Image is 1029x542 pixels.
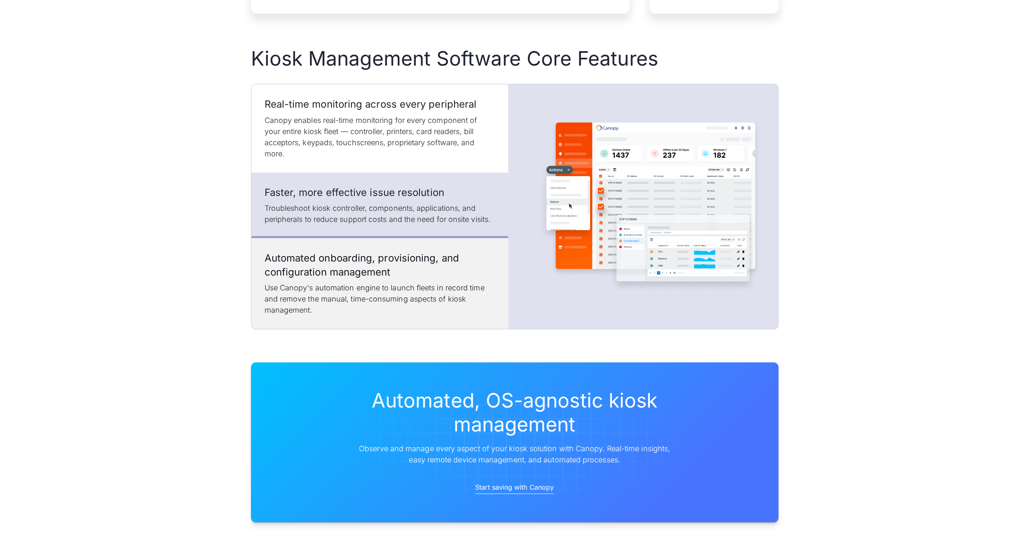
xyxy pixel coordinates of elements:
p: Canopy enables real-time monitoring for every component of your entire kiosk fleet — controller, ... [265,115,495,159]
h2: Automated, OS-agnostic kiosk management [356,389,673,436]
p: Use Canopy's automation engine to launch fleets in record time and remove the manual, time-consum... [265,282,495,316]
h3: Real-time monitoring across every peripheral [265,97,495,111]
h3: Automated onboarding, provisioning, and configuration management [265,251,495,279]
h2: Kiosk Management Software Core Features [251,47,778,71]
p: Observe and manage every aspect of your kiosk solution with Canopy. Real-time insights, easy remo... [356,443,673,465]
h3: Faster, more effective issue resolution [265,186,495,200]
a: Start saving with Canopy [475,480,554,494]
div: Start saving with Canopy [475,482,554,492]
p: Troubleshoot kiosk controller, components, applications, and peripherals to reduce support costs ... [265,203,495,225]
